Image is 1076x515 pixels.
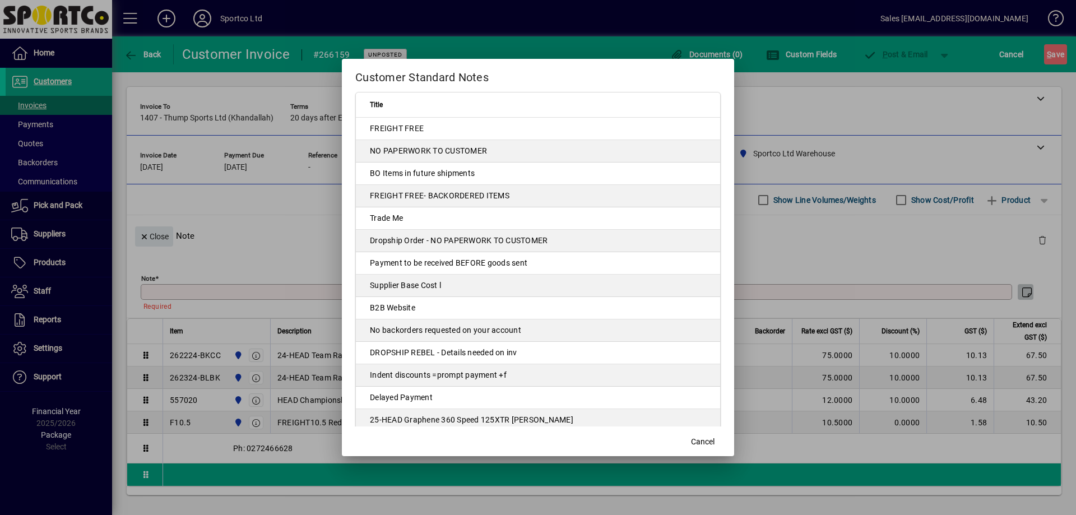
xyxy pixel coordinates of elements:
td: B2B Website [356,297,720,319]
td: Payment to be received BEFORE goods sent [356,252,720,275]
td: FREIGHT FREE- BACKORDERED ITEMS [356,185,720,207]
td: FREIGHT FREE [356,118,720,140]
td: NO PAPERWORK TO CUSTOMER [356,140,720,163]
td: 25-HEAD Graphene 360 Speed 125XTR [PERSON_NAME] [356,409,720,432]
td: BO Items in future shipments [356,163,720,185]
td: Supplier Base Cost l [356,275,720,297]
span: Title [370,99,383,111]
span: Cancel [691,436,715,448]
td: Delayed Payment [356,387,720,409]
td: Trade Me [356,207,720,230]
td: Dropship Order - NO PAPERWORK TO CUSTOMER [356,230,720,252]
h2: Customer Standard Notes [342,59,734,91]
button: Cancel [685,432,721,452]
td: Indent discounts =prompt payment +f [356,364,720,387]
td: DROPSHIP REBEL - Details needed on inv [356,342,720,364]
td: No backorders requested on your account [356,319,720,342]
